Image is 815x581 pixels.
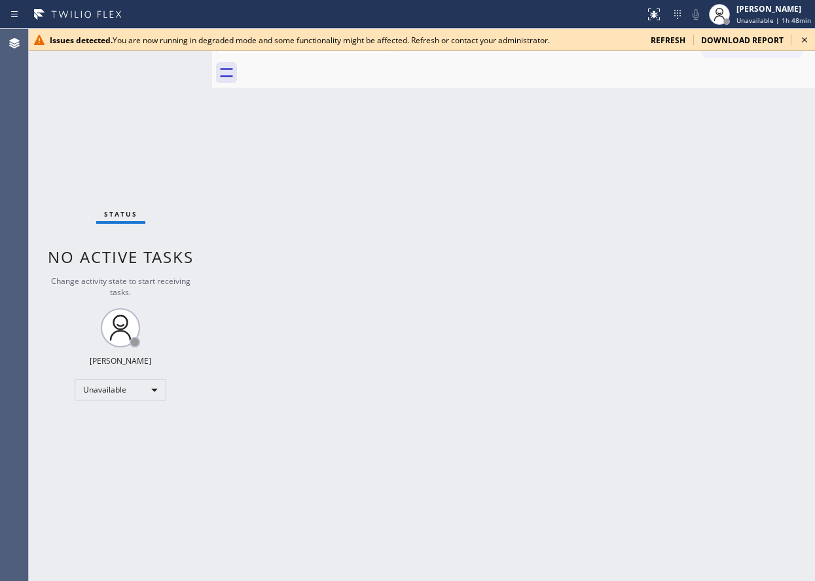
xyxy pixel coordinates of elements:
[687,5,705,24] button: Mute
[736,3,811,14] div: [PERSON_NAME]
[75,379,166,400] div: Unavailable
[651,35,685,46] span: refresh
[51,275,190,298] span: Change activity state to start receiving tasks.
[50,35,113,46] b: Issues detected.
[701,35,784,46] span: download report
[104,209,137,219] span: Status
[736,16,811,25] span: Unavailable | 1h 48min
[50,35,640,46] div: You are now running in degraded mode and some functionality might be affected. Refresh or contact...
[48,246,194,268] span: No active tasks
[90,355,151,366] div: [PERSON_NAME]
